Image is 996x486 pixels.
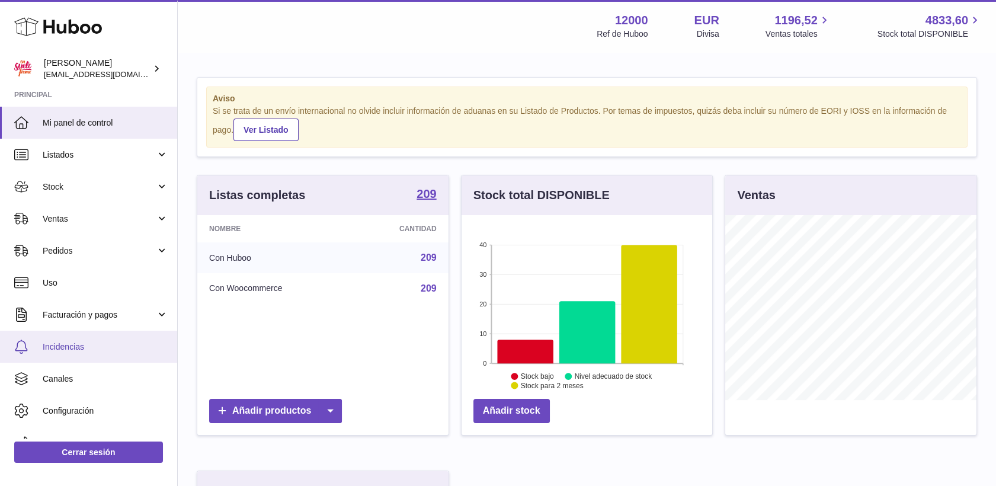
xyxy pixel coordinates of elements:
a: 4833,60 Stock total DISPONIBLE [877,12,982,40]
span: 1196,52 [774,12,817,28]
span: Ventas [43,213,156,225]
text: 20 [479,300,486,308]
div: Ref de Huboo [597,28,648,40]
span: Mi panel de control [43,117,168,129]
div: Divisa [697,28,719,40]
span: Facturación y pagos [43,309,156,321]
a: Cerrar sesión [14,442,163,463]
span: [EMAIL_ADDRESS][DOMAIN_NAME] [44,69,174,79]
span: Ventas totales [766,28,831,40]
span: Canales [43,373,168,385]
a: 1196,52 Ventas totales [766,12,831,40]
td: Con Woocommerce [197,273,351,304]
a: Ver Listado [233,119,298,141]
a: 209 [417,188,436,202]
strong: 12000 [615,12,648,28]
th: Cantidad [351,215,448,242]
a: Añadir productos [209,399,342,423]
text: 40 [479,241,486,248]
img: mar@ensuelofirme.com [14,60,32,78]
div: [PERSON_NAME] [44,57,150,80]
span: Stock total DISPONIBLE [877,28,982,40]
strong: Aviso [213,93,961,104]
h3: Ventas [737,187,775,203]
a: Añadir stock [473,399,550,423]
td: Con Huboo [197,242,351,273]
strong: EUR [694,12,719,28]
span: Incidencias [43,341,168,353]
strong: 209 [417,188,436,200]
text: 30 [479,271,486,278]
a: 209 [421,252,437,263]
h3: Stock total DISPONIBLE [473,187,610,203]
span: Configuración [43,405,168,417]
text: Stock para 2 meses [521,382,584,390]
div: Si se trata de un envío internacional no olvide incluir información de aduanas en su Listado de P... [213,105,961,141]
span: 4833,60 [925,12,968,28]
span: Uso [43,277,168,289]
th: Nombre [197,215,351,242]
span: Stock [43,181,156,193]
span: Devoluciones [43,437,168,449]
a: 209 [421,283,437,293]
text: 10 [479,330,486,337]
span: Pedidos [43,245,156,257]
text: Stock bajo [521,372,554,381]
h3: Listas completas [209,187,305,203]
text: Nivel adecuado de stock [575,372,653,381]
span: Listados [43,149,156,161]
text: 0 [483,360,486,367]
